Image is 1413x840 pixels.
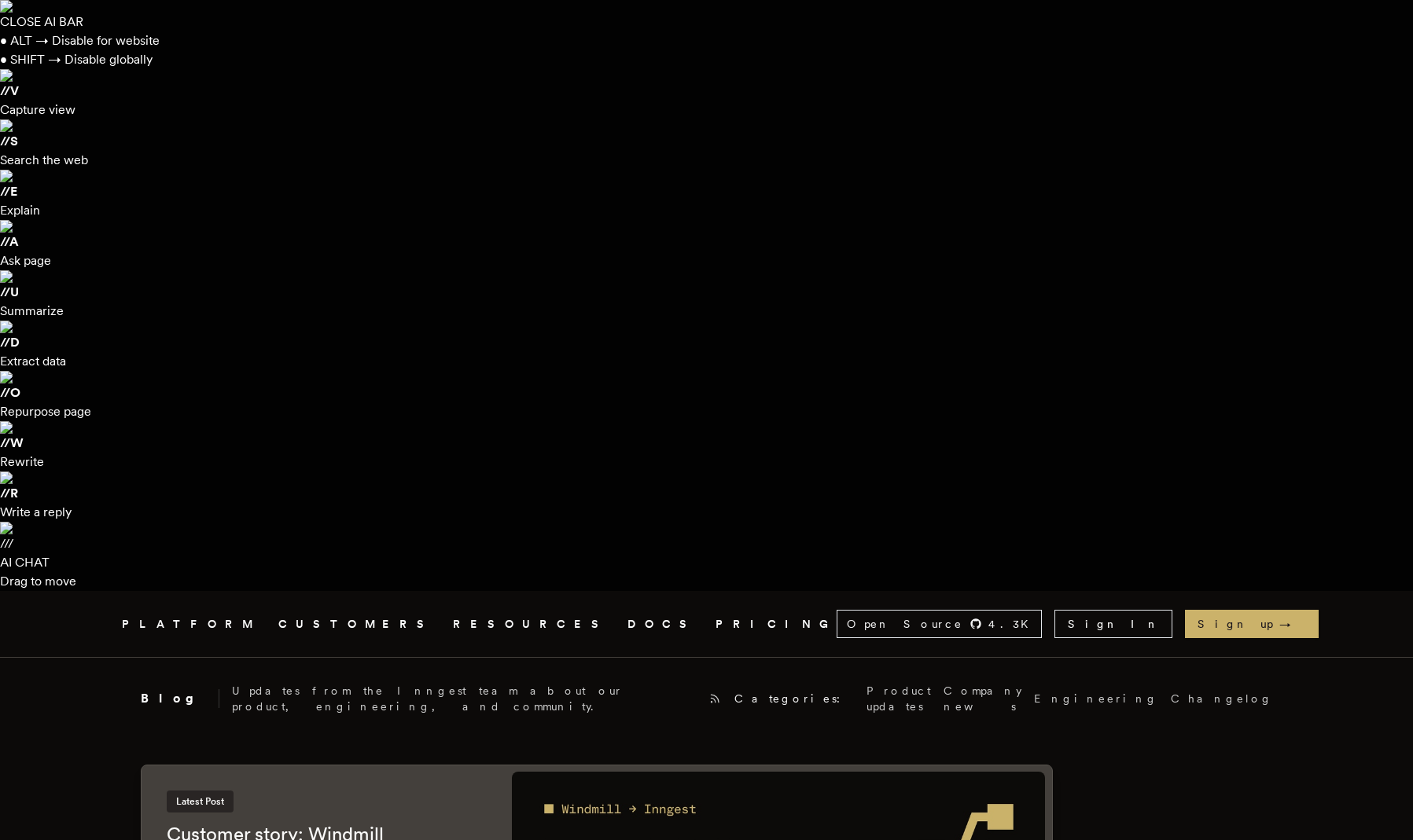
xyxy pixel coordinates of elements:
[78,591,1336,657] nav: Global
[122,614,259,634] button: PLATFORM
[141,689,219,708] h2: Blog
[734,691,854,706] span: Categories:
[453,614,609,634] button: RESOURCES
[944,683,1021,714] a: Company news
[867,683,931,714] a: Product updates
[1054,610,1172,638] a: Sign In
[1185,610,1319,638] a: Sign up
[1279,616,1306,632] span: →
[847,616,963,632] span: Open Source
[1171,691,1273,706] a: Changelog
[232,683,697,714] p: Updates from the Inngest team about our product, engineering, and community.
[278,614,434,634] a: CUSTOMERS
[167,790,234,812] span: Latest Post
[988,616,1038,632] span: 4.3 K
[1034,691,1158,706] a: Engineering
[627,614,697,634] a: DOCS
[716,614,837,634] a: PRICING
